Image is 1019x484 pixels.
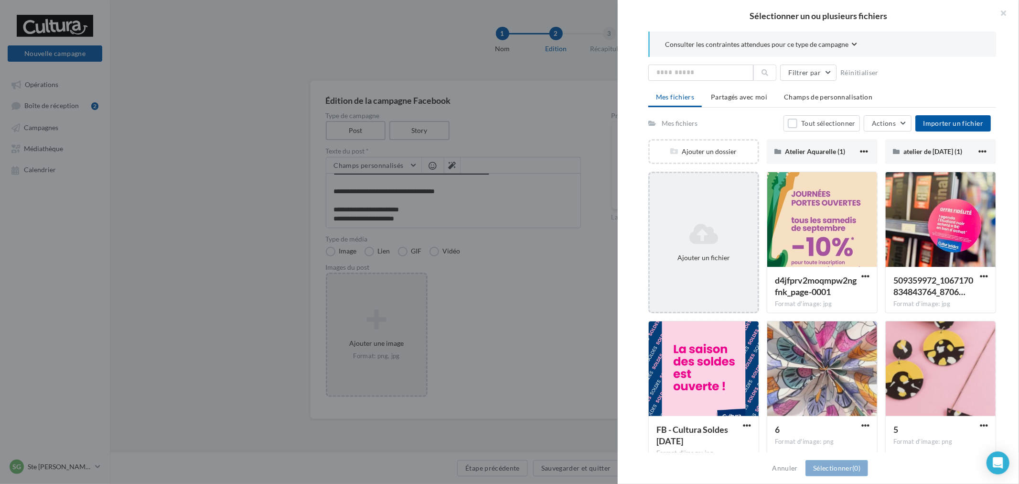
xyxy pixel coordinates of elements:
div: Mes fichiers [662,119,697,128]
button: Importer un fichier [915,115,991,132]
span: d4jfprv2moqmpw2ngfnk_page-0001 [775,275,857,297]
span: Atelier Aquarelle (1) [785,147,845,155]
button: Annuler [769,462,802,474]
span: Consulter les contraintes attendues pour ce type de campagne [665,40,848,49]
h2: Sélectionner un ou plusieurs fichiers [633,11,1004,20]
span: 6 [775,424,780,435]
span: Partagés avec moi [711,93,767,101]
button: Sélectionner(0) [805,460,868,476]
button: Réinitialiser [837,67,882,78]
span: Champs de personnalisation [784,93,872,101]
div: Format d'image: png [893,438,988,446]
span: Mes fichiers [656,93,694,101]
div: Format d'image: png [775,438,869,446]
div: Open Intercom Messenger [987,451,1009,474]
div: Ajouter un dossier [650,147,758,156]
span: Actions [872,119,896,127]
button: Filtrer par [780,65,837,81]
span: FB - Cultura Soldes juin 2025 [656,424,728,446]
button: Actions [864,115,912,132]
span: 509359972_1067170834843764_8706477078615816125_n [893,275,973,297]
span: (0) [852,464,860,472]
button: Tout sélectionner [783,115,860,132]
span: Importer un fichier [923,119,983,127]
span: atelier de [DATE] (1) [903,147,962,155]
span: 5 [893,424,898,435]
div: Format d'image: jpg [656,449,751,458]
button: Consulter les contraintes attendues pour ce type de campagne [665,39,857,51]
div: Format d'image: jpg [893,300,988,308]
div: Ajouter un fichier [654,253,754,263]
div: Format d'image: jpg [775,300,869,308]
